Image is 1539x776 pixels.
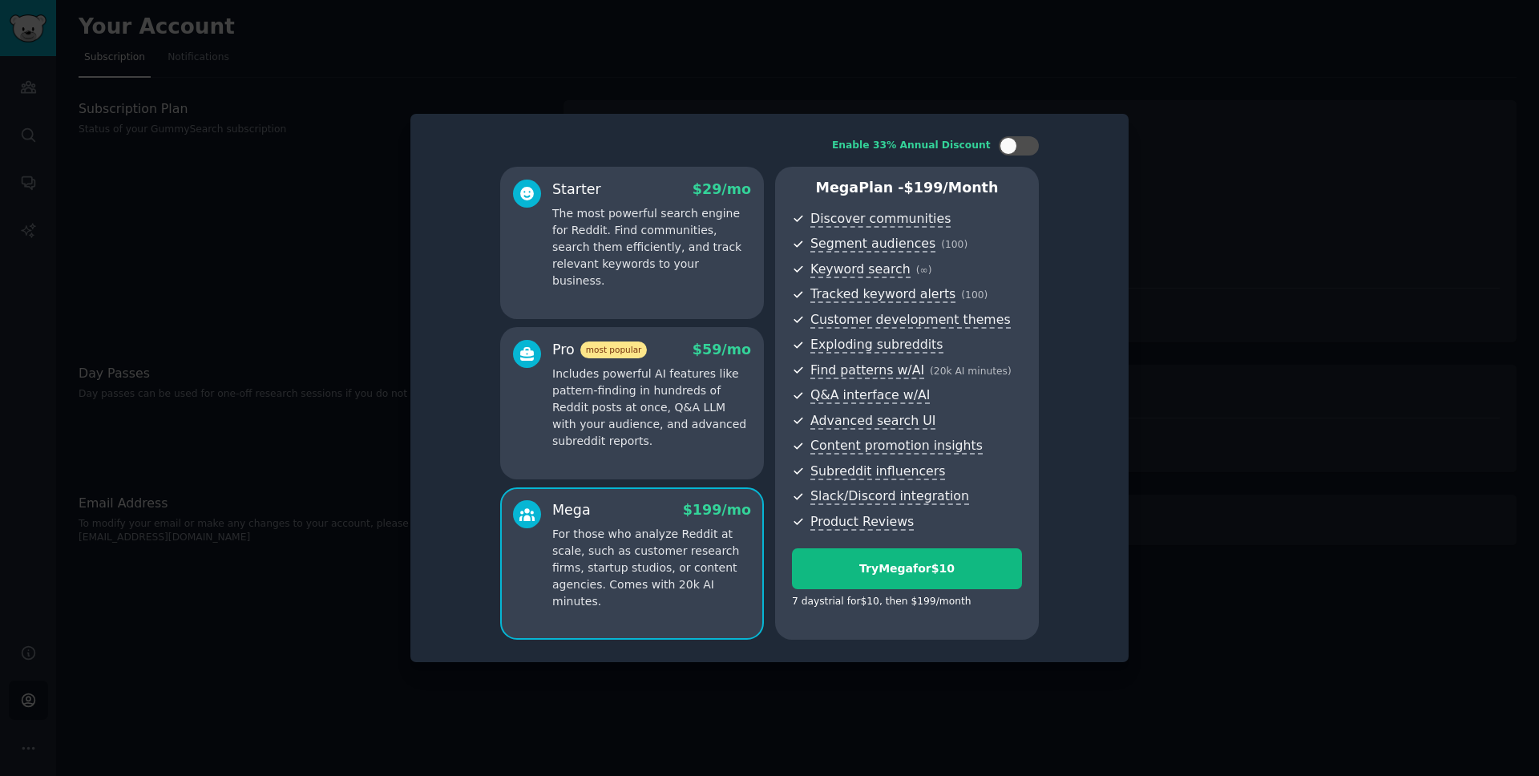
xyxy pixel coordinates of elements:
span: Advanced search UI [810,413,935,430]
div: Enable 33% Annual Discount [832,139,991,153]
span: most popular [580,342,648,358]
span: $ 199 /month [904,180,999,196]
p: For those who analyze Reddit at scale, such as customer research firms, startup studios, or conte... [552,526,751,610]
span: ( ∞ ) [916,265,932,276]
p: Includes powerful AI features like pattern-finding in hundreds of Reddit posts at once, Q&A LLM w... [552,366,751,450]
span: Product Reviews [810,514,914,531]
span: Subreddit influencers [810,463,945,480]
span: Customer development themes [810,312,1011,329]
div: 7 days trial for $10 , then $ 199 /month [792,595,971,609]
span: $ 59 /mo [693,342,751,358]
span: Find patterns w/AI [810,362,924,379]
span: Tracked keyword alerts [810,286,955,303]
span: Keyword search [810,261,911,278]
span: ( 100 ) [961,289,988,301]
span: Segment audiences [810,236,935,253]
p: The most powerful search engine for Reddit. Find communities, search them efficiently, and track ... [552,205,751,289]
button: TryMegafor$10 [792,548,1022,589]
span: ( 100 ) [941,239,967,250]
span: $ 199 /mo [683,502,751,518]
span: Content promotion insights [810,438,983,455]
div: Starter [552,180,601,200]
span: Discover communities [810,211,951,228]
span: Q&A interface w/AI [810,387,930,404]
div: Pro [552,340,647,360]
span: ( 20k AI minutes ) [930,366,1012,377]
span: Slack/Discord integration [810,488,969,505]
span: $ 29 /mo [693,181,751,197]
span: Exploding subreddits [810,337,943,354]
div: Mega [552,500,591,520]
p: Mega Plan - [792,178,1022,198]
div: Try Mega for $10 [793,560,1021,577]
